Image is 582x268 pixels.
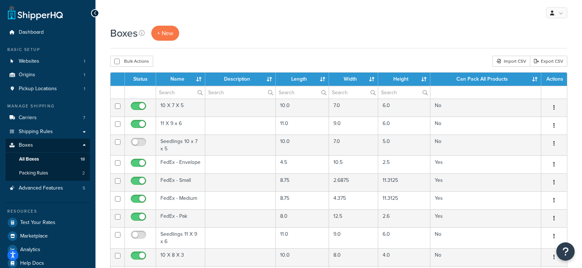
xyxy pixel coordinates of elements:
[430,173,541,191] td: Yes
[6,111,90,125] a: Carriers 7
[205,73,276,86] th: Description : activate to sort column ascending
[276,86,329,99] input: Search
[276,135,329,155] td: 10.0
[276,117,329,135] td: 11.0
[276,209,329,227] td: 8.0
[430,99,541,117] td: No
[8,5,63,20] a: ShipperHQ Home
[430,227,541,248] td: No
[378,248,430,266] td: 4.0
[19,58,39,65] span: Websites
[378,99,430,117] td: 6.0
[329,191,378,209] td: 4.375
[19,115,37,121] span: Carriers
[6,230,90,243] a: Marketplace
[430,209,541,227] td: Yes
[556,242,575,261] button: Open Resource Center
[6,47,90,53] div: Basic Setup
[430,155,541,173] td: Yes
[156,135,205,155] td: Seedlings 10 x 7 x 5
[19,170,48,176] span: Packing Rules
[6,82,90,96] a: Pickup Locations 1
[19,86,57,92] span: Pickup Locations
[276,191,329,209] td: 8.75
[276,73,329,86] th: Length : activate to sort column ascending
[329,99,378,117] td: 7.0
[19,72,35,78] span: Origins
[19,142,33,148] span: Boxes
[156,191,205,209] td: FedEx - Medium
[6,55,90,68] a: Websites 1
[6,125,90,139] a: Shipping Rules
[156,155,205,173] td: FedEx - Envelope
[378,155,430,173] td: 2.5
[156,73,205,86] th: Name : activate to sort column ascending
[430,191,541,209] td: Yes
[6,216,90,229] a: Test Your Rates
[6,68,90,82] li: Origins
[276,248,329,266] td: 10.0
[156,248,205,266] td: 10 X 8 X 3
[6,243,90,256] a: Analytics
[110,56,153,67] button: Bulk Actions
[329,227,378,248] td: 9.0
[6,139,90,180] li: Boxes
[19,129,53,135] span: Shipping Rules
[6,111,90,125] li: Carriers
[329,86,377,99] input: Search
[329,73,378,86] th: Width : activate to sort column ascending
[378,191,430,209] td: 11.3125
[378,86,430,99] input: Search
[19,156,39,162] span: All Boxes
[82,170,85,176] span: 2
[125,73,156,86] th: Status
[84,86,85,92] span: 1
[20,233,48,239] span: Marketplace
[329,155,378,173] td: 10.5
[6,103,90,109] div: Manage Shipping
[6,166,90,180] a: Packing Rules 2
[151,26,179,41] a: + New
[6,153,90,166] a: All Boxes 18
[20,220,55,226] span: Test Your Rates
[329,135,378,155] td: 7.0
[6,181,90,195] li: Advanced Features
[6,139,90,152] a: Boxes
[430,117,541,135] td: No
[6,82,90,96] li: Pickup Locations
[430,73,541,86] th: Can Pack All Products : activate to sort column ascending
[205,86,275,99] input: Search
[6,26,90,39] a: Dashboard
[83,115,85,121] span: 7
[378,173,430,191] td: 11.3125
[6,68,90,82] a: Origins 1
[156,227,205,248] td: Seedlings 11 X 9 x 6
[110,26,138,40] h1: Boxes
[84,58,85,65] span: 1
[378,73,430,86] th: Height : activate to sort column ascending
[530,56,567,67] a: Export CSV
[276,99,329,117] td: 10.0
[276,173,329,191] td: 8.75
[19,29,44,36] span: Dashboard
[80,156,85,162] span: 18
[6,55,90,68] li: Websites
[276,155,329,173] td: 4.5
[156,173,205,191] td: FedEx - Small
[329,248,378,266] td: 8.0
[329,117,378,135] td: 9.0
[492,56,530,67] div: Import CSV
[6,181,90,195] a: Advanced Features 5
[329,209,378,227] td: 12.5
[156,99,205,117] td: 10 X 7 X 5
[20,260,44,267] span: Help Docs
[84,72,85,78] span: 1
[19,185,63,191] span: Advanced Features
[430,135,541,155] td: No
[157,29,173,37] span: + New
